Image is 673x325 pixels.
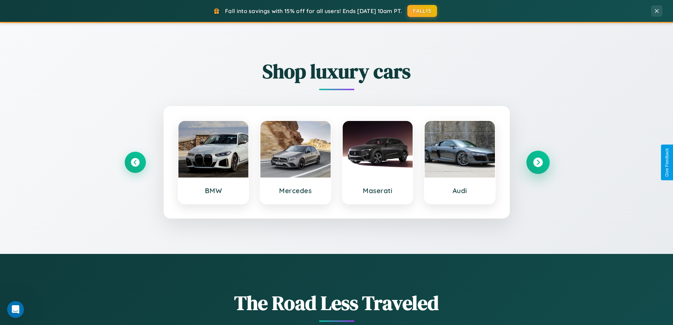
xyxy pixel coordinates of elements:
[350,186,406,195] h3: Maserati
[665,148,669,177] div: Give Feedback
[407,5,437,17] button: FALL15
[185,186,242,195] h3: BMW
[125,58,549,85] h2: Shop luxury cars
[125,289,549,317] h1: The Road Less Traveled
[267,186,324,195] h3: Mercedes
[7,301,24,318] iframe: Intercom live chat
[432,186,488,195] h3: Audi
[225,7,402,14] span: Fall into savings with 15% off for all users! Ends [DATE] 10am PT.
